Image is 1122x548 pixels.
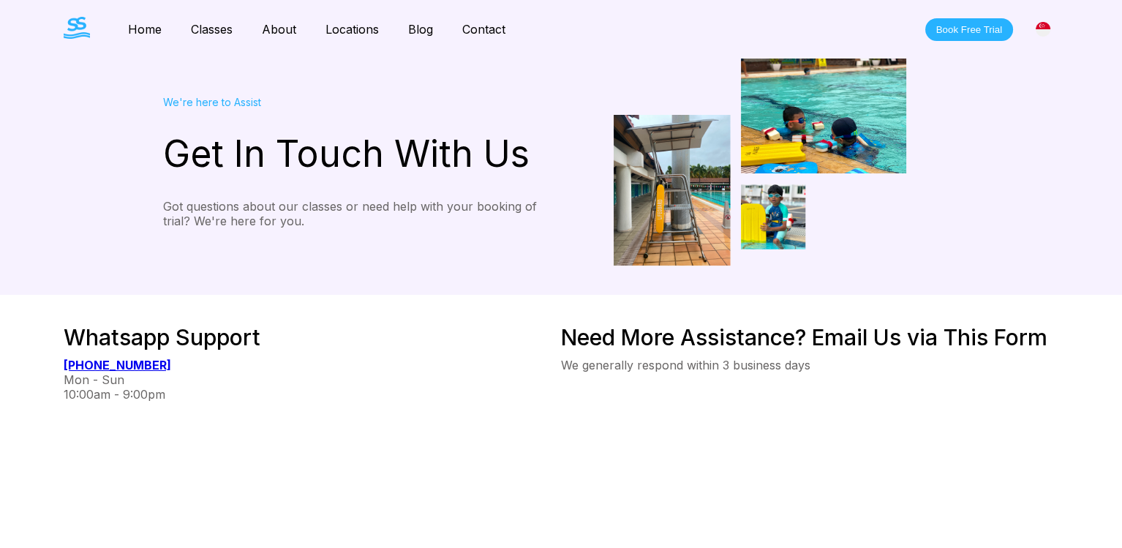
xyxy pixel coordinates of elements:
div: Got questions about our classes or need help with your booking of trial? We're here for you. [163,199,561,228]
div: 10:00am - 9:00pm [64,387,561,402]
a: About [247,22,311,37]
button: Book Free Trial [925,18,1013,41]
a: [PHONE_NUMBER] [64,358,171,372]
a: Home [113,22,176,37]
div: Need More Assistance? Email Us via This Form [561,324,1058,350]
a: Classes [176,22,247,37]
img: The Swim Starter Logo [64,17,90,39]
a: Blog [394,22,448,37]
div: Mon - Sun [64,372,561,387]
div: Get In Touch With Us [163,132,561,176]
a: Contact [448,22,520,37]
div: [GEOGRAPHIC_DATA] [1028,14,1058,45]
div: We're here to Assist [163,96,561,108]
div: Whatsapp Support [64,324,561,350]
div: We generally respond within 3 business days [561,358,1058,372]
img: Singapore [1036,22,1050,37]
a: Locations [311,22,394,37]
img: Swimming Classes [614,59,906,266]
